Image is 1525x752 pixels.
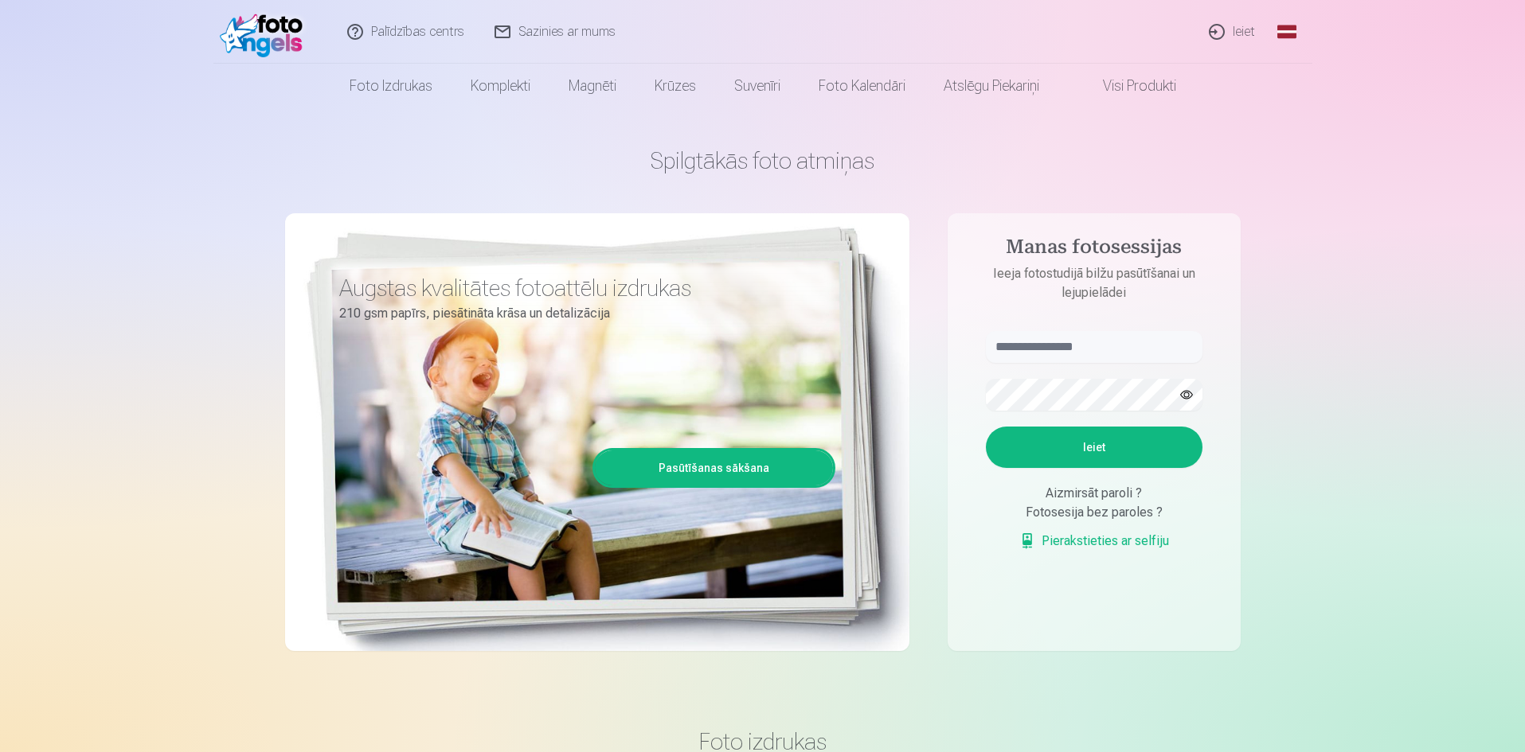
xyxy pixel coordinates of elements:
[330,64,452,108] a: Foto izdrukas
[452,64,549,108] a: Komplekti
[715,64,800,108] a: Suvenīri
[549,64,635,108] a: Magnēti
[1019,532,1169,551] a: Pierakstieties ar selfiju
[970,236,1218,264] h4: Manas fotosessijas
[220,6,311,57] img: /fa1
[339,274,823,302] h3: Augstas kvalitātes fotoattēlu izdrukas
[925,64,1058,108] a: Atslēgu piekariņi
[339,302,823,325] p: 210 gsm papīrs, piesātināta krāsa un detalizācija
[970,264,1218,302] p: Ieeja fotostudijā bilžu pasūtīšanai un lejupielādei
[285,146,1241,175] h1: Spilgtākās foto atmiņas
[986,484,1202,503] div: Aizmirsāt paroli ?
[1058,64,1195,108] a: Visi produkti
[986,503,1202,522] div: Fotosesija bez paroles ?
[595,450,833,485] a: Pasūtīšanas sākšana
[986,427,1202,468] button: Ieiet
[635,64,715,108] a: Krūzes
[800,64,925,108] a: Foto kalendāri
